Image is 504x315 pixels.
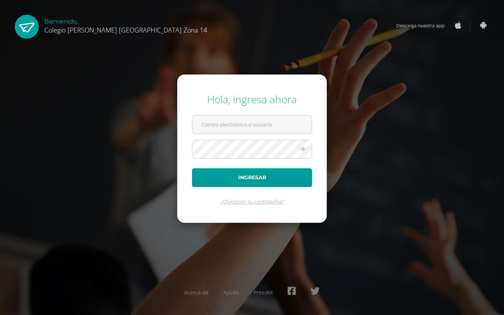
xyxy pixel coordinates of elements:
[223,289,239,296] a: Ayuda
[184,289,209,296] a: Acerca de
[192,92,312,106] div: Hola, ingresa ahora
[254,289,273,296] a: Presskit
[396,18,453,32] span: Descarga nuestra app:
[44,25,207,34] span: Colegio [PERSON_NAME] [GEOGRAPHIC_DATA] Zona 14
[220,198,284,205] a: ¿Olvidaste tu contraseña?
[192,168,312,187] button: Ingresar
[192,115,312,134] input: Correo electrónico o usuario
[44,15,207,34] div: Bienvenido,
